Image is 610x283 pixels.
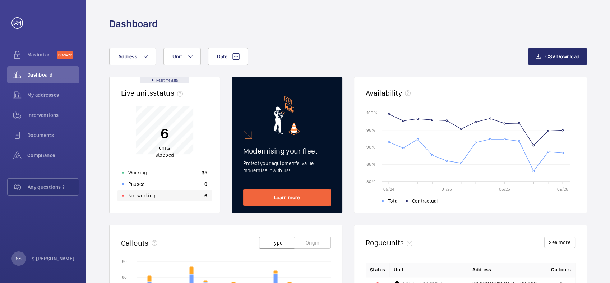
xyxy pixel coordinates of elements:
[153,88,186,97] span: status
[370,266,385,273] p: Status
[366,162,375,167] text: 85 %
[128,192,156,199] p: Not working
[528,48,587,65] button: CSV Download
[366,179,375,184] text: 80 %
[121,88,186,97] h2: Live units
[156,144,174,159] p: units
[442,187,452,192] text: 01/25
[383,187,394,192] text: 09/24
[259,237,295,249] button: Type
[122,275,127,280] text: 60
[32,255,74,262] p: S [PERSON_NAME]
[156,152,174,158] span: stopped
[122,259,127,264] text: 80
[118,54,137,59] span: Address
[28,183,79,191] span: Any questions ?
[204,181,207,188] p: 0
[366,110,377,115] text: 100 %
[388,197,398,205] span: Total
[163,48,201,65] button: Unit
[366,145,375,150] text: 90 %
[394,266,403,273] span: Unit
[243,189,331,206] a: Learn more
[57,51,73,59] span: Discover
[499,187,510,192] text: 05/25
[27,111,79,119] span: Interventions
[27,152,79,159] span: Compliance
[27,132,79,139] span: Documents
[544,237,575,248] button: See more
[412,197,438,205] span: Contractual
[557,187,568,192] text: 09/25
[204,192,207,199] p: 6
[387,238,416,247] span: units
[217,54,227,59] span: Date
[27,51,57,58] span: Maximize
[472,266,491,273] span: Address
[128,169,147,176] p: Working
[27,91,79,99] span: My addresses
[109,17,158,31] h1: Dashboard
[208,48,248,65] button: Date
[274,96,300,135] img: marketing-card.svg
[140,77,189,83] div: Real time data
[202,169,208,176] p: 35
[128,181,145,188] p: Paused
[545,54,579,59] span: CSV Download
[295,237,331,249] button: Origin
[366,238,415,247] h2: Rogue
[366,88,402,97] h2: Availability
[109,48,156,65] button: Address
[551,266,571,273] span: Callouts
[27,71,79,78] span: Dashboard
[121,238,149,247] h2: Callouts
[172,54,182,59] span: Unit
[156,124,174,142] p: 6
[16,255,22,262] p: SS
[243,160,331,174] p: Protect your equipment's value, modernise it with us!
[366,127,375,132] text: 95 %
[243,146,331,155] h2: Modernising your fleet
